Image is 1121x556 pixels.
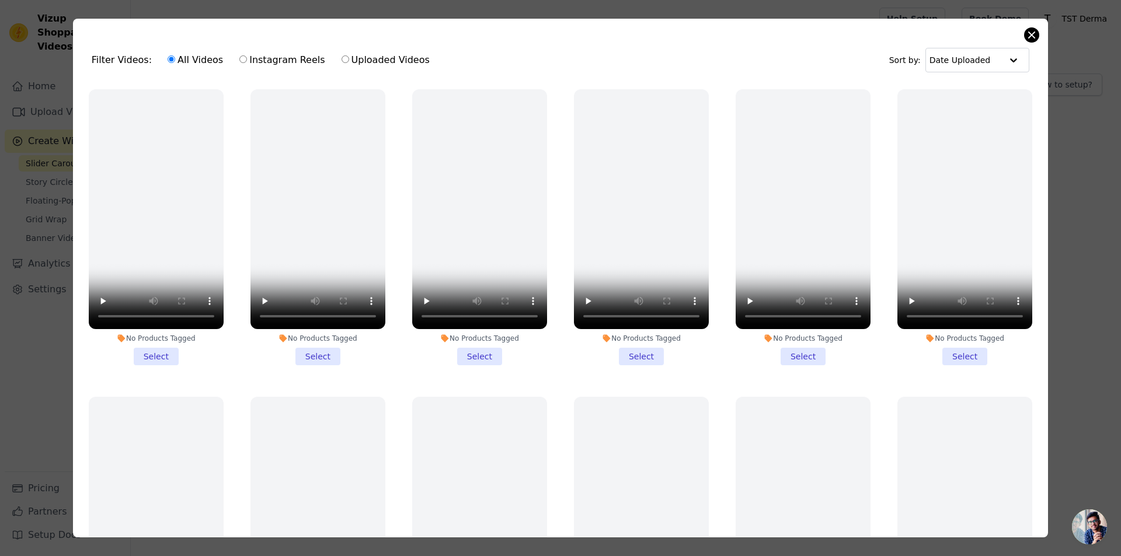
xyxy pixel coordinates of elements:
[239,53,325,68] label: Instagram Reels
[92,47,436,74] div: Filter Videos:
[412,334,547,343] div: No Products Tagged
[341,53,430,68] label: Uploaded Videos
[897,334,1032,343] div: No Products Tagged
[574,334,709,343] div: No Products Tagged
[30,30,128,40] div: Domain: [DOMAIN_NAME]
[19,19,28,28] img: logo_orange.svg
[47,69,105,76] div: Domain Overview
[1072,509,1107,544] a: Open chat
[167,53,224,68] label: All Videos
[118,68,127,77] img: tab_keywords_by_traffic_grey.svg
[131,69,193,76] div: Keywords by Traffic
[1025,28,1039,42] button: Close modal
[19,30,28,40] img: website_grey.svg
[250,334,385,343] div: No Products Tagged
[736,334,871,343] div: No Products Tagged
[34,68,43,77] img: tab_domain_overview_orange.svg
[89,334,224,343] div: No Products Tagged
[33,19,57,28] div: v 4.0.25
[889,48,1030,72] div: Sort by:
